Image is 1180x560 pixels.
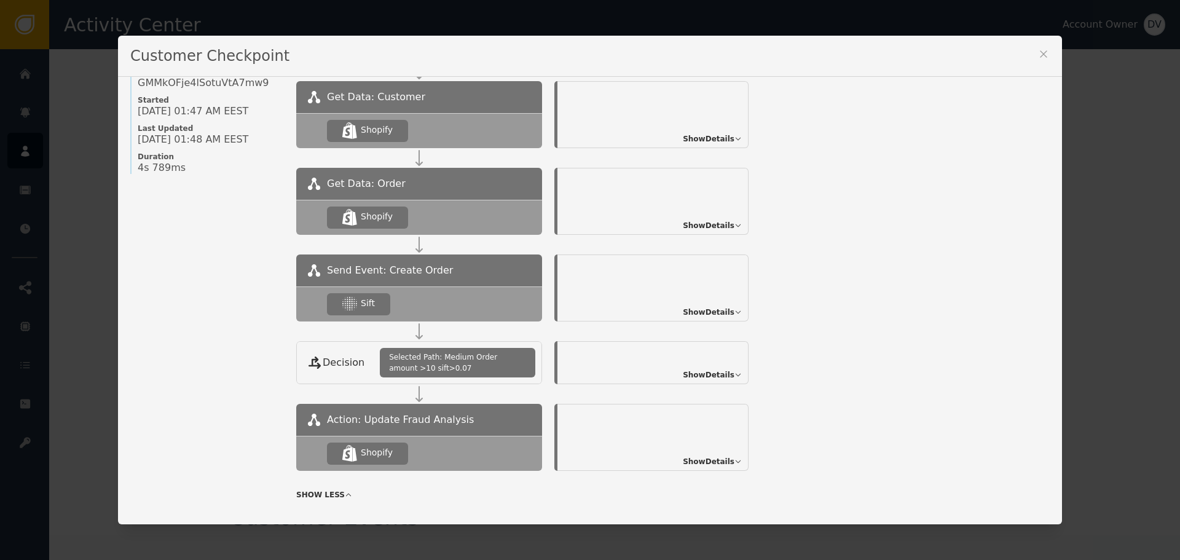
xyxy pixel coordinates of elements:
[138,105,248,117] span: [DATE] 01:47 AM EEST
[118,36,1062,77] div: Customer Checkpoint
[683,369,734,381] span: Show Details
[323,355,364,370] span: Decision
[327,176,406,191] span: Get Data: Order
[138,95,284,105] span: Started
[361,446,393,459] div: Shopify
[138,124,284,133] span: Last Updated
[361,124,393,136] div: Shopify
[361,210,393,223] div: Shopify
[683,133,734,144] span: Show Details
[683,220,734,231] span: Show Details
[327,263,453,278] span: Send Event: Create Order
[138,162,186,174] span: 4s 789ms
[683,456,734,467] span: Show Details
[327,412,474,427] span: Action: Update Fraud Analysis
[389,352,526,374] span: Selected Path: Medium Order amount >10 sift>0.07
[138,65,284,89] span: shopify-anon-session-GMMkOFje4lSotuVtA7mw9
[138,152,284,162] span: Duration
[683,307,734,318] span: Show Details
[138,133,248,146] span: [DATE] 01:48 AM EEST
[327,90,425,105] span: Get Data: Customer
[296,489,345,500] span: SHOW LESS
[361,297,375,310] div: Sift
